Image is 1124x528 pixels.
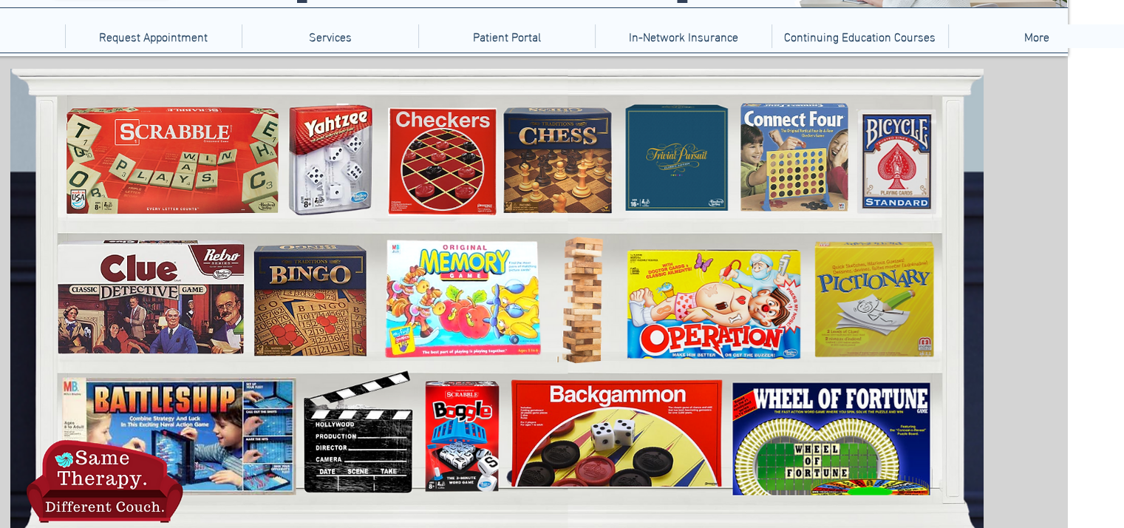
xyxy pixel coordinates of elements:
[59,250,238,358] svg: Clue
[58,386,288,492] svg: Battleship
[1017,24,1057,48] p: More
[777,24,943,48] p: Continuing Education Courses
[307,386,411,492] svg: Guess the Movie
[595,24,772,48] a: In-Network Insurance
[242,24,418,48] div: Services
[418,24,595,48] a: Patient Portal
[427,386,490,492] svg: Boggle
[772,24,948,48] a: Continuing Education Courses
[561,241,600,358] svg: Jenga
[92,24,215,48] p: Request Appointment
[623,250,790,358] svg: Operation
[859,109,925,209] svg: Card Games
[66,109,270,209] svg: Scrabble
[65,24,242,48] a: Request Appointment
[741,109,842,209] svg: Connect Four
[506,109,605,209] svg: Chess
[290,109,367,209] svg: Yahtzee
[509,386,715,492] svg: Backgammon
[814,250,924,358] svg: Pictionary
[302,24,359,48] p: Services
[732,386,922,492] svg: Wheel of Fortune
[389,109,489,209] svg: Checkers
[386,250,531,358] svg: Memory
[627,109,726,209] svg: Trivia Pursuit
[256,250,362,358] svg: Bingo
[621,24,746,48] p: In-Network Insurance
[466,24,548,48] p: Patient Portal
